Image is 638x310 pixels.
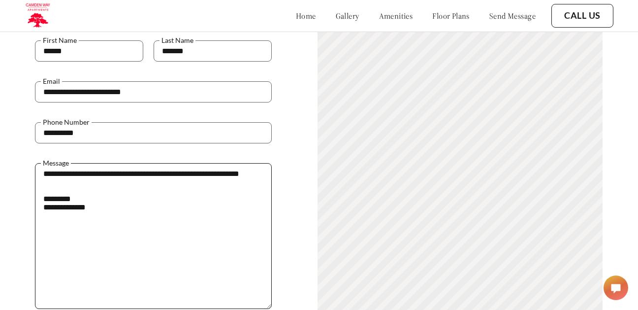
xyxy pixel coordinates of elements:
[564,10,601,21] a: Call Us
[489,11,536,21] a: send message
[551,4,613,28] button: Call Us
[25,2,51,29] img: camden_logo.png
[379,11,413,21] a: amenities
[296,11,316,21] a: home
[432,11,470,21] a: floor plans
[336,11,359,21] a: gallery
